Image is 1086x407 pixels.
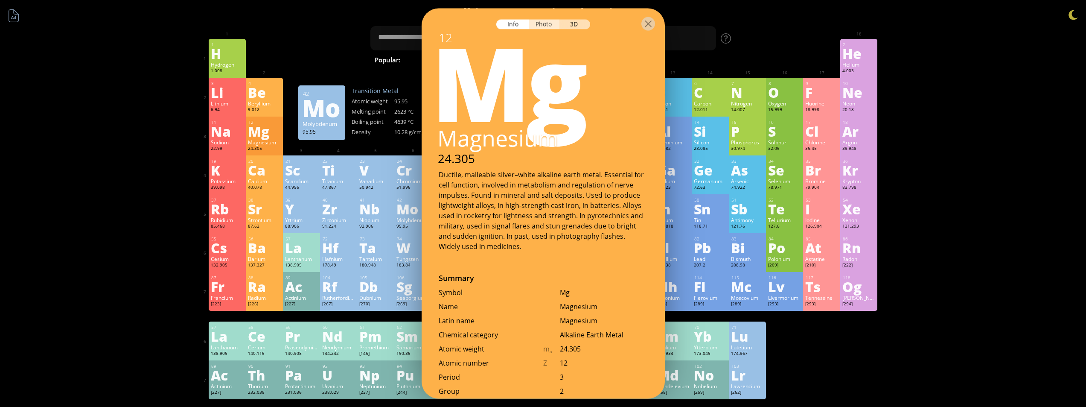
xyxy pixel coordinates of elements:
[211,120,244,125] div: 11
[694,255,727,262] div: Lead
[248,124,281,138] div: Mg
[694,217,727,223] div: Tin
[285,275,318,281] div: 89
[322,255,355,262] div: Hafnium
[731,197,764,203] div: 51
[248,241,281,255] div: Ba
[731,241,764,255] div: Bi
[323,236,355,242] div: 72
[842,223,875,230] div: 131.293
[694,275,727,281] div: 114
[322,262,355,269] div: 178.49
[248,139,281,146] div: Magnesium
[285,163,318,177] div: Sc
[657,163,690,177] div: Ga
[805,202,838,216] div: I
[731,120,764,125] div: 15
[768,124,801,138] div: S
[842,241,875,255] div: Rn
[211,178,244,184] div: Potassium
[248,325,281,330] div: 58
[694,223,727,230] div: 118.71
[285,197,318,203] div: 39
[285,301,318,308] div: [227]
[657,124,690,138] div: Al
[396,184,429,191] div: 51.996
[731,107,764,114] div: 14.007
[805,241,838,255] div: At
[248,275,281,281] div: 88
[211,202,244,216] div: Rb
[360,275,392,281] div: 105
[731,124,764,138] div: P
[842,217,875,223] div: Xenon
[560,316,648,325] div: Magnesium
[359,301,392,308] div: [270]
[285,262,318,269] div: 138.905
[322,184,355,191] div: 47.867
[396,280,429,293] div: Sg
[768,255,801,262] div: Polonium
[285,223,318,230] div: 88.906
[694,301,727,308] div: [289]
[694,325,727,330] div: 70
[211,223,244,230] div: 85.468
[768,301,801,308] div: [293]
[842,202,875,216] div: Xe
[769,275,801,281] div: 116
[805,223,838,230] div: 126.904
[359,223,392,230] div: 92.906
[768,107,801,114] div: 15.999
[397,275,429,281] div: 106
[694,197,727,203] div: 50
[394,128,437,136] div: 10.28 g/cm
[805,100,838,107] div: Fluorine
[768,139,801,146] div: Sulphur
[322,301,355,308] div: [267]
[248,146,281,152] div: 24.305
[731,223,764,230] div: 121.76
[303,90,341,97] div: 42
[805,146,838,152] div: 35.45
[842,262,875,269] div: [222]
[211,217,244,223] div: Rubidium
[560,287,648,297] div: Mg
[211,163,244,177] div: K
[359,241,392,255] div: Ta
[769,236,801,242] div: 84
[211,85,244,99] div: Li
[842,85,875,99] div: Ne
[394,118,437,126] div: 4639 °C
[248,294,281,301] div: Radium
[322,294,355,301] div: Rutherfordium
[657,325,690,330] div: 69
[806,275,838,281] div: 117
[805,217,838,223] div: Iodine
[211,301,244,308] div: [223]
[248,107,281,114] div: 9.012
[768,202,801,216] div: Te
[657,223,690,230] div: 114.818
[394,108,437,115] div: 2623 °C
[694,163,727,177] div: Ge
[396,163,429,177] div: Cr
[559,19,590,29] div: 3D
[248,120,281,125] div: 12
[323,158,355,164] div: 22
[352,118,394,126] div: Boiling point
[323,197,355,203] div: 40
[560,302,648,311] div: Magnesium
[694,202,727,216] div: Sn
[211,294,244,301] div: Francium
[657,255,690,262] div: Thallium
[769,81,801,86] div: 8
[731,158,764,164] div: 33
[396,262,429,269] div: 183.84
[322,178,355,184] div: Titanium
[211,325,244,330] div: 57
[529,19,559,29] div: Photo
[285,241,318,255] div: La
[396,178,429,184] div: Chromium
[211,262,244,269] div: 132.905
[657,107,690,114] div: 10.81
